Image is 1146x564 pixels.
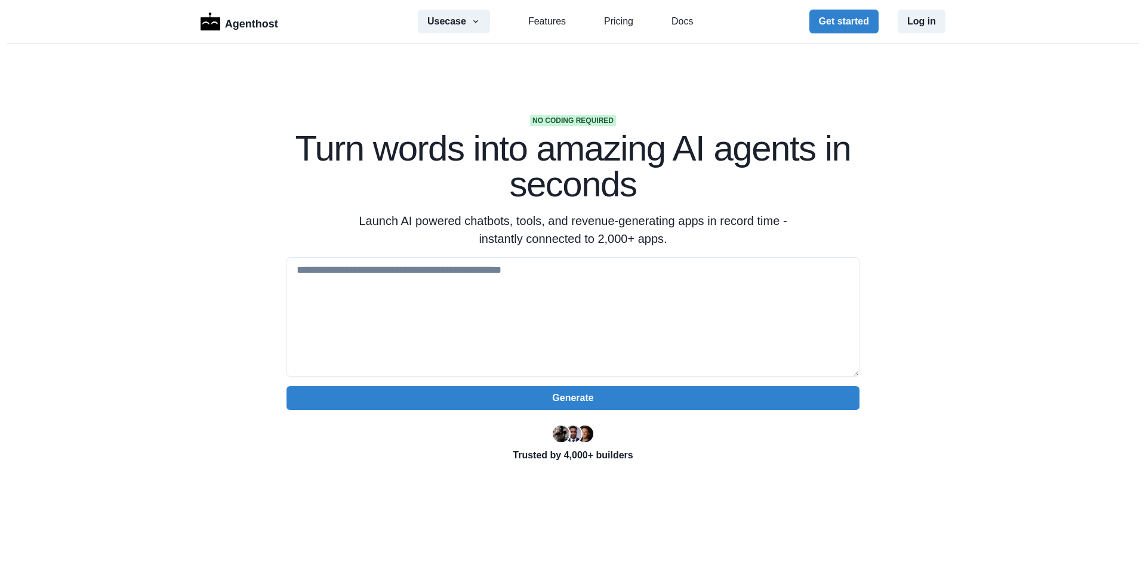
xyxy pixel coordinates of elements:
h1: Turn words into amazing AI agents in seconds [286,131,860,202]
a: Pricing [604,14,633,29]
a: LogoAgenthost [201,11,278,32]
a: Docs [671,14,693,29]
p: Agenthost [225,11,278,32]
img: Kent Dodds [577,426,593,442]
p: Trusted by 4,000+ builders [286,448,860,463]
button: Usecase [418,10,490,33]
img: Ryan Florence [553,426,569,442]
button: Log in [898,10,945,33]
span: No coding required [530,115,616,126]
img: Segun Adebayo [565,426,581,442]
a: Features [528,14,566,29]
p: Launch AI powered chatbots, tools, and revenue-generating apps in record time - instantly connect... [344,212,802,248]
img: Logo [201,13,220,30]
button: Generate [286,386,860,410]
button: Get started [809,10,879,33]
